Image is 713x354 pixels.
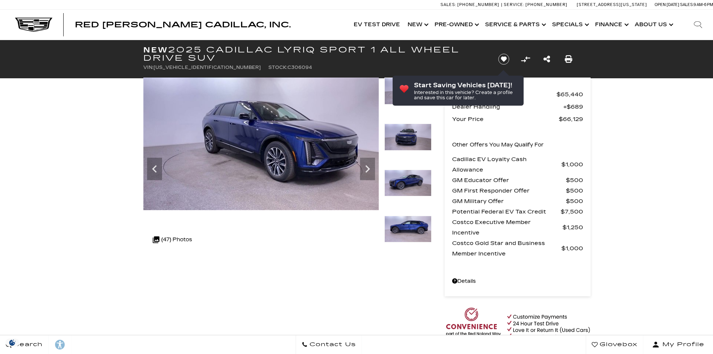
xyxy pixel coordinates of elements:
span: Red [PERSON_NAME] Cadillac, Inc. [75,20,291,29]
a: Glovebox [586,335,643,354]
span: $1,000 [561,159,583,170]
a: Sales: [PHONE_NUMBER] [441,3,501,7]
span: 9 AM-6 PM [694,2,713,7]
a: MSRP $65,440 [452,89,583,100]
a: Specials [548,10,591,40]
a: Cadillac EV Loyalty Cash Allowance $1,000 [452,154,583,175]
strong: New [143,45,168,54]
span: $500 [566,196,583,206]
span: $65,440 [557,89,583,100]
a: Dealer Handling $689 [452,102,583,112]
a: Pre-Owned [431,10,481,40]
div: Next [360,158,375,180]
span: My Profile [659,339,704,350]
p: Other Offers You May Qualify For [452,140,544,150]
span: Stock: [268,65,287,70]
span: $66,129 [559,114,583,124]
span: C306094 [287,65,312,70]
span: Costco Gold Star and Business Member Incentive [452,238,561,259]
span: Open [DATE] [655,2,679,7]
span: $1,000 [561,243,583,254]
a: Finance [591,10,631,40]
span: $1,250 [563,222,583,233]
a: GM First Responder Offer $500 [452,185,583,196]
a: Potential Federal EV Tax Credit $7,500 [452,206,583,217]
span: Glovebox [598,339,637,350]
button: Save vehicle [496,53,512,65]
a: Print this New 2025 Cadillac LYRIQ Sport 1 All Wheel Drive SUV [565,54,572,64]
img: New 2025 Opulent Blue Metallic Cadillac Sport 1 image 2 [384,78,432,105]
img: New 2025 Opulent Blue Metallic Cadillac Sport 1 image 2 [143,78,379,210]
button: Open user profile menu [643,335,713,354]
span: $500 [566,175,583,185]
img: New 2025 Opulent Blue Metallic Cadillac Sport 1 image 4 [384,170,432,197]
a: GM Educator Offer $500 [452,175,583,185]
a: Red [PERSON_NAME] Cadillac, Inc. [75,21,291,28]
span: [US_VEHICLE_IDENTIFICATION_NUMBER] [153,65,261,70]
a: GM Military Offer $500 [452,196,583,206]
span: Your Price [452,114,559,124]
span: [PHONE_NUMBER] [525,2,567,7]
h1: 2025 Cadillac LYRIQ Sport 1 All Wheel Drive SUV [143,46,486,62]
a: Costco Gold Star and Business Member Incentive $1,000 [452,238,583,259]
span: Sales: [680,2,694,7]
div: (47) Photos [149,231,196,249]
span: MSRP [452,89,557,100]
a: Service: [PHONE_NUMBER] [501,3,569,7]
span: $500 [566,185,583,196]
a: Costco Executive Member Incentive $1,250 [452,217,583,238]
a: New [404,10,431,40]
span: Cadillac EV Loyalty Cash Allowance [452,154,561,175]
section: Click to Open Cookie Consent Modal [4,339,21,347]
span: Sales: [441,2,456,7]
button: Compare vehicle [520,54,531,65]
a: About Us [631,10,676,40]
span: VIN: [143,65,153,70]
div: Previous [147,158,162,180]
span: GM Educator Offer [452,175,566,185]
img: New 2025 Opulent Blue Metallic Cadillac Sport 1 image 3 [384,124,432,151]
img: Opt-Out Icon [4,339,21,347]
span: $7,500 [561,206,583,217]
a: Service & Parts [481,10,548,40]
img: Cadillac Dark Logo with Cadillac White Text [15,18,52,32]
a: Details [452,276,583,287]
span: Search [12,339,43,350]
span: GM Military Offer [452,196,566,206]
a: [STREET_ADDRESS][US_STATE] [577,2,647,7]
a: Contact Us [296,335,362,354]
span: [PHONE_NUMBER] [457,2,499,7]
a: Your Price $66,129 [452,114,583,124]
span: Costco Executive Member Incentive [452,217,563,238]
span: Service: [504,2,524,7]
span: Contact Us [308,339,356,350]
img: New 2025 Opulent Blue Metallic Cadillac Sport 1 image 5 [384,216,432,243]
span: GM First Responder Offer [452,185,566,196]
a: EV Test Drive [350,10,404,40]
span: Dealer Handling [452,102,563,112]
span: Potential Federal EV Tax Credit [452,206,561,217]
span: $689 [563,102,583,112]
a: Share this New 2025 Cadillac LYRIQ Sport 1 All Wheel Drive SUV [543,54,550,64]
